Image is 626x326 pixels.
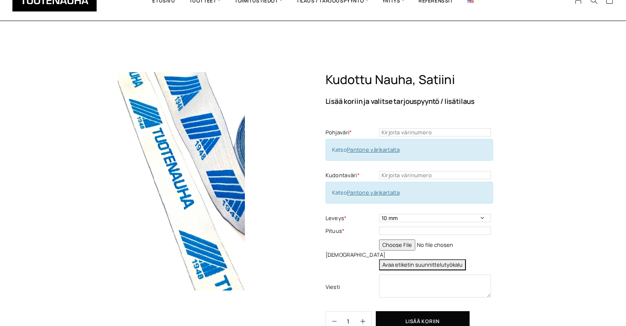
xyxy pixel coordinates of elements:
[379,171,491,179] input: Kirjoita värinumero
[326,283,377,291] label: Viesti
[379,259,466,270] button: Avaa etiketin suunnittelutyökalu
[326,171,377,180] label: Kudontaväri
[326,227,377,235] label: Pituus
[326,128,377,137] label: Pohjaväri
[326,214,377,223] label: Leveys
[72,72,291,291] img: Tuotenauha Kudottu nauha, satiini
[332,189,400,196] span: Katso
[326,72,554,87] h1: Kudottu nauha, satiini
[347,189,400,196] a: Pantone värikartalta
[326,98,554,105] p: Lisää koriin ja valitse tarjouspyyntö / lisätilaus
[332,146,400,153] span: Katso
[347,146,400,153] a: Pantone värikartalta
[379,128,491,136] input: Kirjoita värinumero
[326,251,377,259] label: [DEMOGRAPHIC_DATA]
